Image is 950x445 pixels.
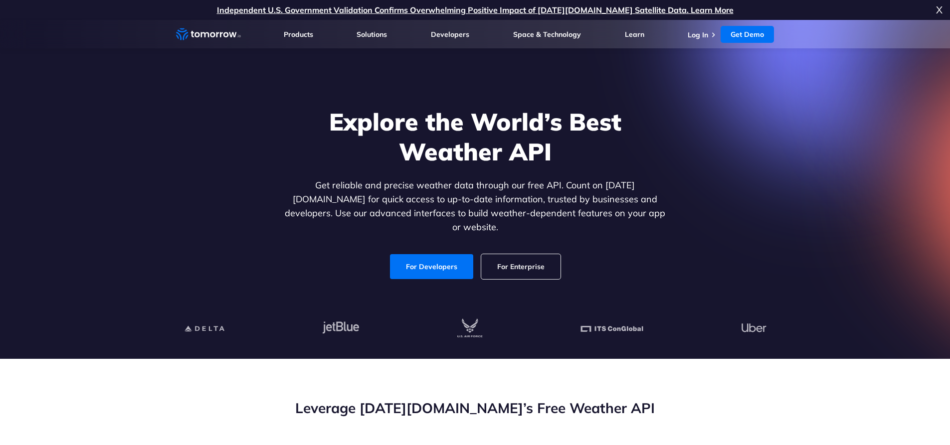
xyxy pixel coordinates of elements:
a: For Developers [390,254,473,279]
p: Get reliable and precise weather data through our free API. Count on [DATE][DOMAIN_NAME] for quic... [283,178,668,234]
h2: Leverage [DATE][DOMAIN_NAME]’s Free Weather API [176,399,774,418]
a: Log In [688,30,708,39]
h1: Explore the World’s Best Weather API [283,107,668,166]
a: Products [284,30,313,39]
a: Learn [625,30,644,39]
a: Independent U.S. Government Validation Confirms Overwhelming Positive Impact of [DATE][DOMAIN_NAM... [217,5,734,15]
a: For Enterprise [481,254,561,279]
a: Solutions [357,30,387,39]
a: Developers [431,30,469,39]
a: Get Demo [721,26,774,43]
a: Space & Technology [513,30,581,39]
a: Home link [176,27,241,42]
